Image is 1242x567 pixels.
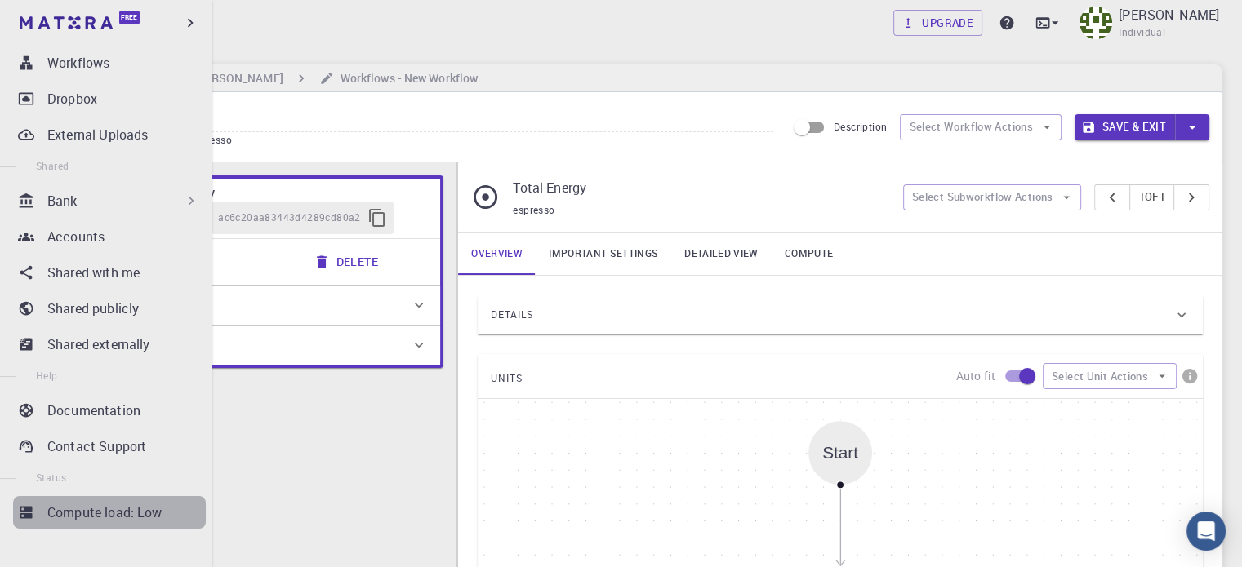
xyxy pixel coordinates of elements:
[1075,114,1175,140] button: Save & Exit
[13,220,206,253] a: Accounts
[834,120,887,133] span: Description
[150,184,427,202] h6: Total Energy
[218,210,361,226] span: ac6c20aa83443d4289cd80a2
[513,203,554,216] span: espresso
[1094,184,1209,210] div: pager
[13,184,206,217] div: Bank
[47,263,140,282] p: Shared with me
[956,368,995,384] p: Auto fit
[47,227,105,246] p: Accounts
[13,256,206,289] a: Shared with me
[47,401,140,420] p: Documentation
[13,496,206,529] a: Compute load: Low
[47,125,148,144] p: External Uploads
[47,299,139,318] p: Shared publicly
[47,89,97,109] p: Dropbox
[13,328,206,361] a: Shared externally
[1186,512,1226,551] div: Open Intercom Messenger
[13,430,206,463] a: Contact Support
[808,421,872,485] div: Start
[334,69,478,87] h6: Workflows - New Workflow
[36,471,66,484] span: Status
[536,233,671,275] a: Important settings
[91,326,440,365] div: Units
[1080,7,1112,39] img: Kiet Ho
[47,53,109,73] p: Workflows
[1119,24,1165,41] span: Individual
[82,69,481,87] nav: breadcrumb
[900,114,1062,140] button: Select Workflow Actions
[478,295,1203,334] div: Details
[822,444,858,463] div: Start
[13,394,206,427] a: Documentation
[1119,5,1219,24] p: [PERSON_NAME]
[47,191,78,210] p: Bank
[458,233,536,275] a: Overview
[491,302,533,328] span: Details
[491,365,523,392] span: UNITS
[20,16,113,29] img: logo
[671,233,771,275] a: Detailed view
[47,436,146,456] p: Contact Support
[36,369,58,382] span: Help
[1177,363,1203,389] button: info
[772,233,846,275] a: Compute
[33,11,91,26] span: Support
[1129,184,1174,210] button: 1of1
[47,503,162,522] p: Compute load: Low
[13,292,206,325] a: Shared publicly
[893,10,982,36] a: Upgrade
[13,82,206,115] a: Dropbox
[47,334,150,354] p: Shared externally
[36,159,69,172] span: Shared
[903,184,1082,210] button: Select Subworkflow Actions
[1043,363,1177,389] button: Select Unit Actions
[13,118,206,151] a: External Uploads
[187,69,283,87] h6: [PERSON_NAME]
[304,246,391,278] button: Delete
[13,47,206,79] a: Workflows
[190,133,238,146] span: espresso
[91,286,440,325] div: Overview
